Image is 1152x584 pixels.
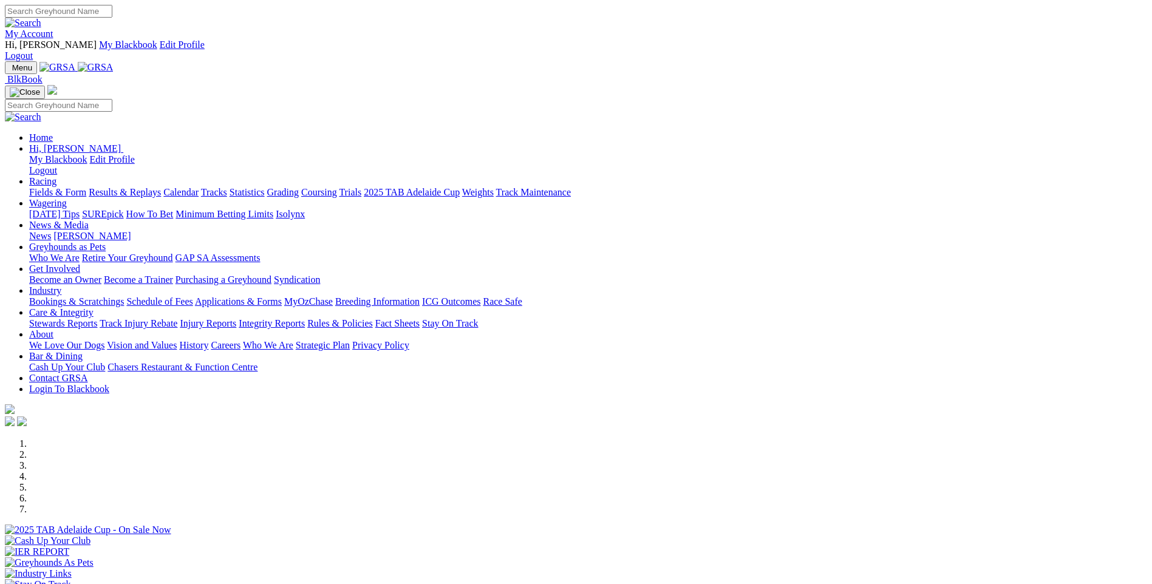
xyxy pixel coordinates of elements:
div: Greyhounds as Pets [29,253,1147,263]
a: Careers [211,340,240,350]
a: Grading [267,187,299,197]
a: Bar & Dining [29,351,83,361]
a: Applications & Forms [195,296,282,307]
div: Industry [29,296,1147,307]
a: My Blackbook [99,39,157,50]
span: BlkBook [7,74,43,84]
a: Fields & Form [29,187,86,197]
a: 2025 TAB Adelaide Cup [364,187,460,197]
img: Close [10,87,40,97]
a: Racing [29,176,56,186]
a: Syndication [274,274,320,285]
a: Minimum Betting Limits [176,209,273,219]
a: Privacy Policy [352,340,409,350]
a: Tracks [201,187,227,197]
a: Care & Integrity [29,307,94,317]
a: Cash Up Your Club [29,362,105,372]
input: Search [5,5,112,18]
a: Isolynx [276,209,305,219]
div: About [29,340,1147,351]
a: Vision and Values [107,340,177,350]
a: Become an Owner [29,274,101,285]
button: Toggle navigation [5,86,45,99]
a: Edit Profile [160,39,205,50]
a: Login To Blackbook [29,384,109,394]
img: 2025 TAB Adelaide Cup - On Sale Now [5,525,171,535]
img: logo-grsa-white.png [5,404,15,414]
a: Integrity Reports [239,318,305,328]
img: GRSA [78,62,114,73]
a: Results & Replays [89,187,161,197]
input: Search [5,99,112,112]
a: Stay On Track [422,318,478,328]
a: Contact GRSA [29,373,87,383]
img: GRSA [39,62,75,73]
a: Track Injury Rebate [100,318,177,328]
img: twitter.svg [17,416,27,426]
span: Hi, [PERSON_NAME] [5,39,97,50]
a: SUREpick [82,209,123,219]
a: [DATE] Tips [29,209,80,219]
div: Wagering [29,209,1147,220]
a: Statistics [230,187,265,197]
a: Breeding Information [335,296,420,307]
a: MyOzChase [284,296,333,307]
a: Trials [339,187,361,197]
div: Racing [29,187,1147,198]
a: News [29,231,51,241]
a: BlkBook [5,74,43,84]
a: Edit Profile [90,154,135,165]
a: Race Safe [483,296,522,307]
a: My Account [5,29,53,39]
a: Coursing [301,187,337,197]
a: Wagering [29,198,67,208]
div: Get Involved [29,274,1147,285]
a: Logout [29,165,57,175]
a: Home [29,132,53,143]
a: Schedule of Fees [126,296,193,307]
img: Industry Links [5,568,72,579]
a: Logout [5,50,33,61]
img: Search [5,112,41,123]
img: facebook.svg [5,416,15,426]
img: IER REPORT [5,546,69,557]
a: Hi, [PERSON_NAME] [29,143,123,154]
button: Toggle navigation [5,61,37,74]
a: History [179,340,208,350]
a: We Love Our Dogs [29,340,104,350]
a: ICG Outcomes [422,296,480,307]
a: My Blackbook [29,154,87,165]
span: Menu [12,63,32,72]
a: Purchasing a Greyhound [176,274,271,285]
span: Hi, [PERSON_NAME] [29,143,121,154]
img: Greyhounds As Pets [5,557,94,568]
a: Bookings & Scratchings [29,296,124,307]
a: Stewards Reports [29,318,97,328]
a: Who We Are [243,340,293,350]
a: Strategic Plan [296,340,350,350]
a: Get Involved [29,263,80,274]
a: Chasers Restaurant & Function Centre [107,362,257,372]
div: My Account [5,39,1147,61]
a: Rules & Policies [307,318,373,328]
a: Industry [29,285,61,296]
a: [PERSON_NAME] [53,231,131,241]
a: Who We Are [29,253,80,263]
a: About [29,329,53,339]
a: Greyhounds as Pets [29,242,106,252]
div: News & Media [29,231,1147,242]
a: Retire Your Greyhound [82,253,173,263]
a: Become a Trainer [104,274,173,285]
img: Cash Up Your Club [5,535,90,546]
a: GAP SA Assessments [176,253,261,263]
img: logo-grsa-white.png [47,85,57,95]
a: Calendar [163,187,199,197]
a: Injury Reports [180,318,236,328]
a: Weights [462,187,494,197]
img: Search [5,18,41,29]
a: Track Maintenance [496,187,571,197]
a: How To Bet [126,209,174,219]
div: Care & Integrity [29,318,1147,329]
a: Fact Sheets [375,318,420,328]
div: Bar & Dining [29,362,1147,373]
